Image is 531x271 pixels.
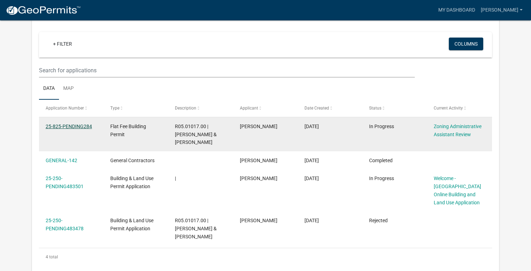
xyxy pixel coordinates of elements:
a: 25-250-PENDING483478 [46,218,84,231]
span: 09/25/2025 [304,124,319,129]
a: Map [59,78,78,100]
span: Rejected [369,218,388,223]
span: Building & Land Use Permit Application [110,218,153,231]
span: Josie [240,158,277,163]
a: 25-825-PENDING284 [46,124,92,129]
span: | [175,176,176,181]
datatable-header-cell: Date Created [298,100,362,117]
a: 25-250-PENDING483501 [46,176,84,189]
a: Zoning Administrative Assistant Review [434,124,481,137]
span: Status [369,106,381,111]
a: + Filter [47,38,78,50]
datatable-header-cell: Application Number [39,100,104,117]
span: 09/24/2025 [304,158,319,163]
span: Josie [240,124,277,129]
span: 09/24/2025 [304,176,319,181]
span: Josie [240,176,277,181]
a: Data [39,78,59,100]
span: Date Created [304,106,329,111]
a: My Dashboard [435,4,478,17]
datatable-header-cell: Description [168,100,233,117]
datatable-header-cell: Current Activity [427,100,492,117]
span: Type [110,106,119,111]
span: In Progress [369,176,394,181]
a: [PERSON_NAME] [478,4,525,17]
div: 4 total [39,248,492,266]
span: Applicant [240,106,258,111]
span: General Contractors [110,158,155,163]
span: R05.01017.00 | ALLAN H & SHARON A STREVELER [175,218,217,239]
input: Search for applications [39,63,415,78]
span: Current Activity [434,106,463,111]
button: Columns [449,38,483,50]
span: In Progress [369,124,394,129]
span: Description [175,106,196,111]
span: 09/24/2025 [304,218,319,223]
datatable-header-cell: Type [104,100,168,117]
span: Building & Land Use Permit Application [110,176,153,189]
span: Josie [240,218,277,223]
a: GENERAL-142 [46,158,77,163]
datatable-header-cell: Status [362,100,427,117]
span: Completed [369,158,393,163]
span: R05.01017.00 | ALLAN H & SHARON A STREVELER [175,124,217,145]
span: Application Number [46,106,84,111]
span: Flat Fee Building Permit [110,124,146,137]
datatable-header-cell: Applicant [233,100,297,117]
a: Welcome - [GEOGRAPHIC_DATA] Online Building and Land Use Application [434,176,481,205]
